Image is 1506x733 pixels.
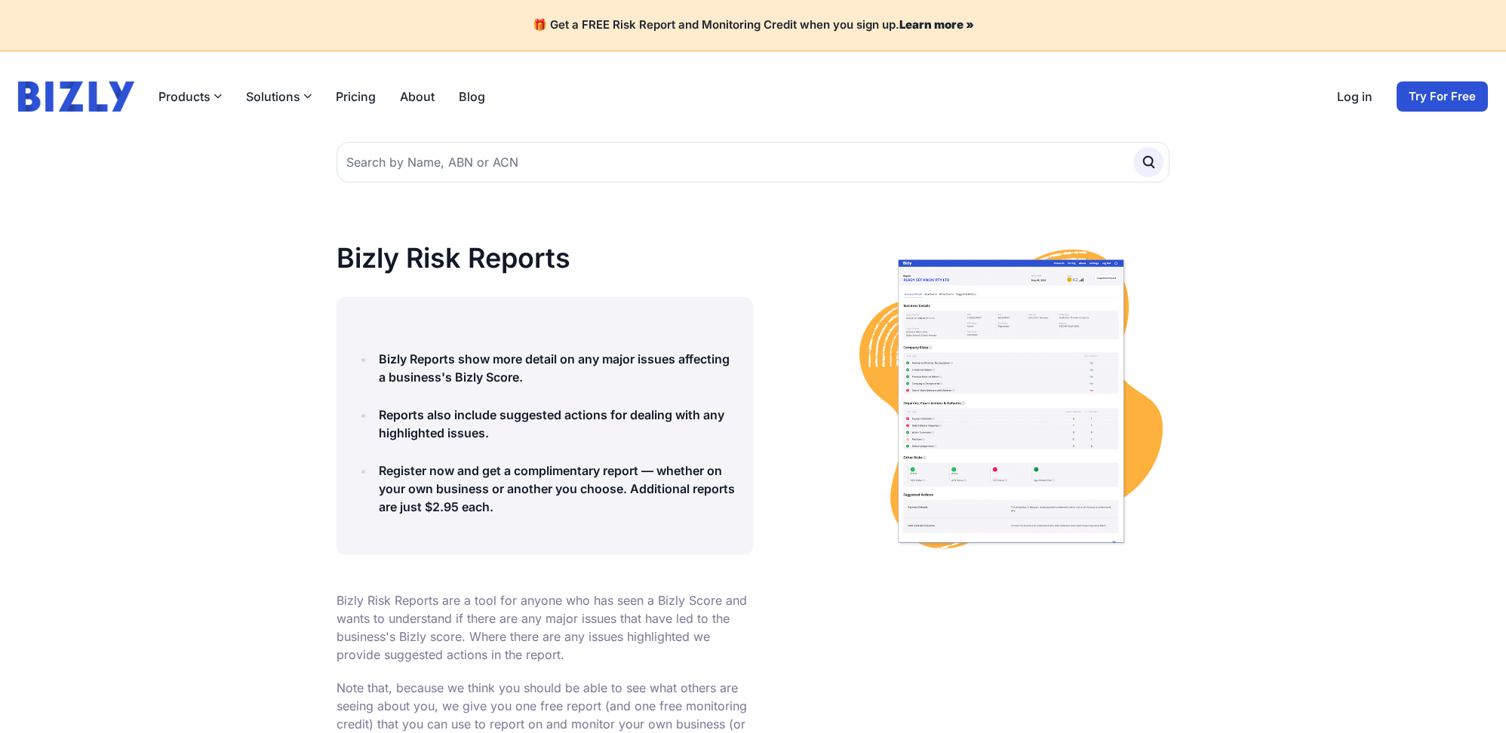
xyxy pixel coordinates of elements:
[337,591,753,664] p: Bizly Risk Reports are a tool for anyone who has seen a Bizly Score and wants to understand if th...
[379,462,735,516] h4: Register now and get a complimentary report — whether on your own business or another you choose....
[899,17,974,32] a: Learn more »
[337,243,753,273] h1: Bizly Risk Reports
[1337,87,1372,106] a: Log in
[853,243,1169,560] img: report
[379,350,735,386] h4: Bizly Reports show more detail on any major issues affecting a business's Bizly Score.
[400,87,435,106] a: About
[1397,81,1488,112] a: Try For Free
[336,87,376,106] a: Pricing
[379,406,735,442] h4: Reports also include suggested actions for dealing with any highlighted issues.
[459,87,485,106] a: Blog
[18,18,1488,32] h4: 🎁 Get a FREE Risk Report and Monitoring Credit when you sign up.
[158,87,222,106] button: Products
[337,142,1169,182] input: Search by Name, ABN or ACN
[246,87,312,106] button: Solutions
